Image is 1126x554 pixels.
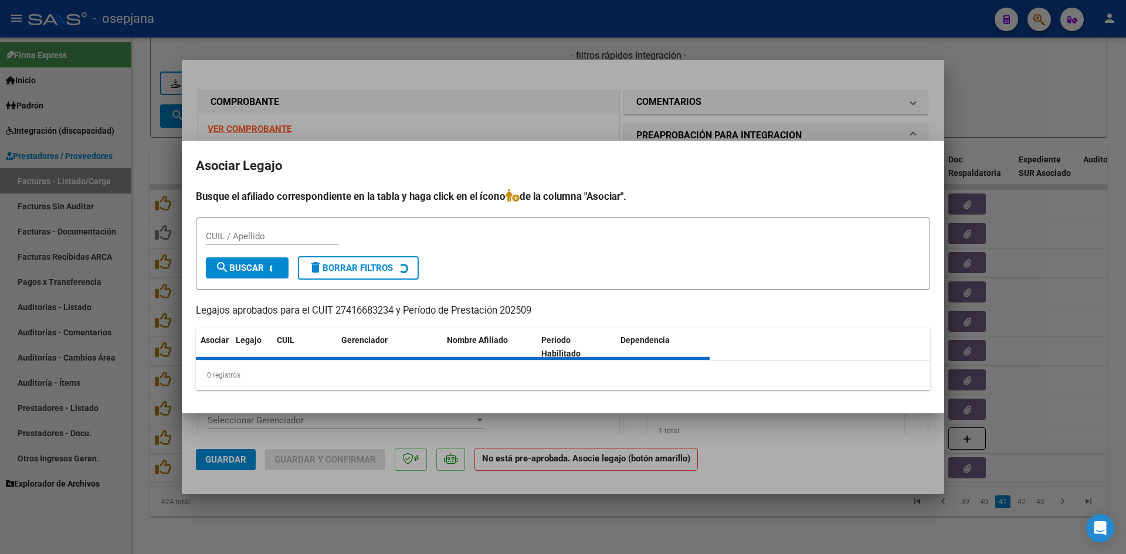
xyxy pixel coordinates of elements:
[337,328,442,366] datatable-header-cell: Gerenciador
[537,328,616,366] datatable-header-cell: Periodo Habilitado
[272,328,337,366] datatable-header-cell: CUIL
[196,328,231,366] datatable-header-cell: Asociar
[206,257,289,278] button: Buscar
[442,328,537,366] datatable-header-cell: Nombre Afiliado
[231,328,272,366] datatable-header-cell: Legajo
[308,260,323,274] mat-icon: delete
[308,263,393,273] span: Borrar Filtros
[196,304,930,318] p: Legajos aprobados para el CUIT 27416683234 y Período de Prestación 202509
[620,335,670,345] span: Dependencia
[277,335,294,345] span: CUIL
[201,335,229,345] span: Asociar
[298,256,419,280] button: Borrar Filtros
[236,335,262,345] span: Legajo
[196,189,930,204] h4: Busque el afiliado correspondiente en la tabla y haga click en el ícono de la columna "Asociar".
[341,335,388,345] span: Gerenciador
[215,260,229,274] mat-icon: search
[541,335,581,358] span: Periodo Habilitado
[1086,514,1114,542] div: Open Intercom Messenger
[616,328,710,366] datatable-header-cell: Dependencia
[215,263,264,273] span: Buscar
[447,335,508,345] span: Nombre Afiliado
[196,155,930,177] h2: Asociar Legajo
[196,361,930,390] div: 0 registros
